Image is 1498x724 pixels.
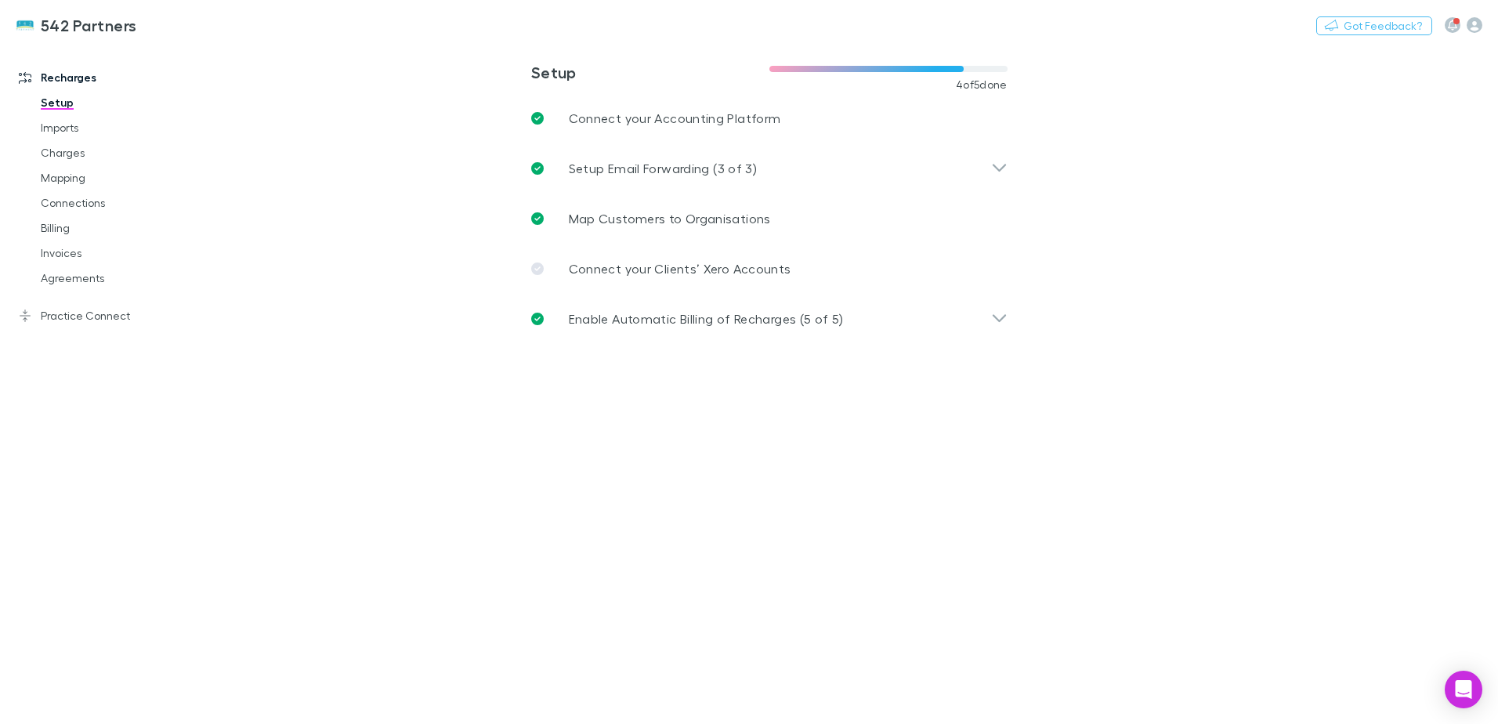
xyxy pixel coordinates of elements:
div: Setup Email Forwarding (3 of 3) [519,143,1020,194]
a: Invoices [25,241,212,266]
p: Setup Email Forwarding (3 of 3) [569,159,757,178]
a: Imports [25,115,212,140]
a: Recharges [3,65,212,90]
a: Connections [25,190,212,215]
a: Practice Connect [3,303,212,328]
a: Map Customers to Organisations [519,194,1020,244]
p: Connect your Accounting Platform [569,109,781,128]
button: Got Feedback? [1316,16,1432,35]
h3: Setup [531,63,769,81]
div: Open Intercom Messenger [1445,671,1482,708]
a: Setup [25,90,212,115]
a: Connect your Accounting Platform [519,93,1020,143]
a: 542 Partners [6,6,147,44]
a: Agreements [25,266,212,291]
a: Charges [25,140,212,165]
p: Connect your Clients’ Xero Accounts [569,259,791,278]
p: Map Customers to Organisations [569,209,771,228]
a: Mapping [25,165,212,190]
div: Enable Automatic Billing of Recharges (5 of 5) [519,294,1020,344]
a: Connect your Clients’ Xero Accounts [519,244,1020,294]
p: Enable Automatic Billing of Recharges (5 of 5) [569,310,844,328]
span: 4 of 5 done [956,78,1008,91]
img: 542 Partners's Logo [16,16,34,34]
h3: 542 Partners [41,16,137,34]
a: Billing [25,215,212,241]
